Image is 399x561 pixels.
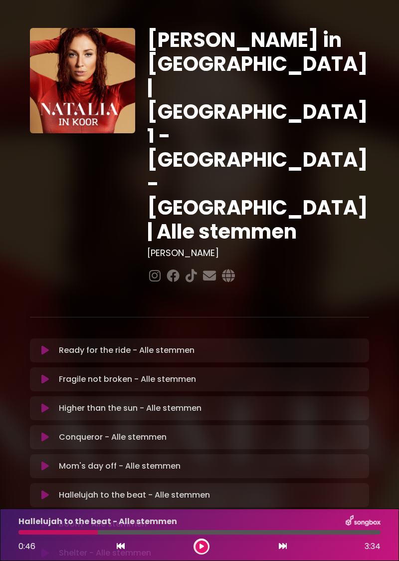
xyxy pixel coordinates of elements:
p: Conqueror - Alle stemmen [59,431,167,443]
p: Hallelujah to the beat - Alle stemmen [18,516,177,528]
p: Ready for the ride - Alle stemmen [59,344,195,356]
h1: [PERSON_NAME] in [GEOGRAPHIC_DATA] | [GEOGRAPHIC_DATA] 1 - [GEOGRAPHIC_DATA] - [GEOGRAPHIC_DATA] ... [147,28,369,244]
img: songbox-logo-white.png [346,515,381,528]
p: Hallelujah to the beat - Alle stemmen [59,489,210,501]
p: Higher than the sun - Alle stemmen [59,402,201,414]
img: YTVS25JmS9CLUqXqkEhs [30,28,135,133]
span: 0:46 [18,541,35,552]
h3: [PERSON_NAME] [147,248,369,259]
span: 3:34 [365,541,381,553]
p: Fragile not broken - Alle stemmen [59,373,196,385]
p: Mom's day off - Alle stemmen [59,460,181,472]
